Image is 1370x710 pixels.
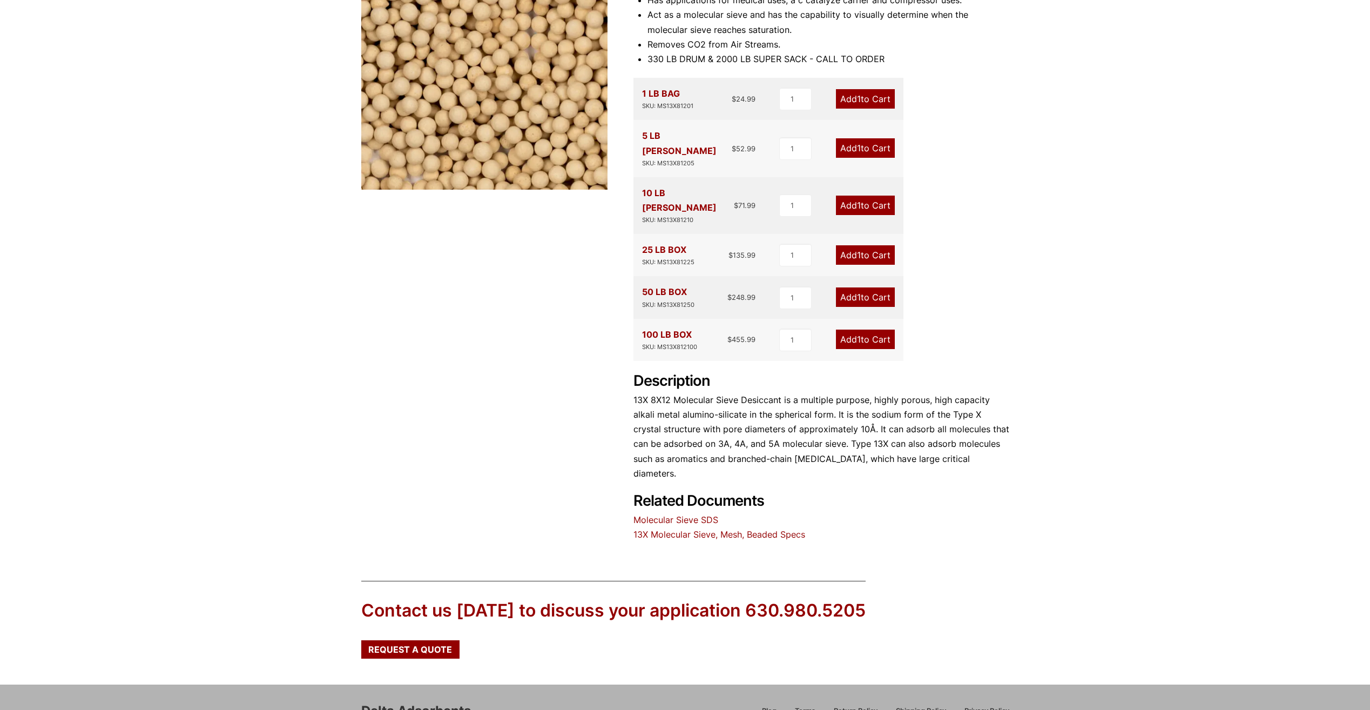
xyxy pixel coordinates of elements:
[732,144,736,153] span: $
[642,300,694,310] div: SKU: MS13X81250
[734,201,755,210] bdi: 71.99
[642,342,697,352] div: SKU: MS13X812100
[633,372,1009,390] h2: Description
[642,285,694,310] div: 50 LB BOX
[836,89,895,109] a: Add1to Cart
[727,335,755,344] bdi: 455.99
[642,86,693,111] div: 1 LB BAG
[633,393,1009,481] p: 13X 8X12 Molecular Sieve Desiccant is a multiple purpose, highly porous, high capacity alkali met...
[836,330,895,349] a: Add1to Cart
[647,52,1009,66] li: 330 LB DRUM & 2000 LB SUPER SACK - CALL TO ORDER
[368,645,452,654] span: Request a Quote
[727,293,732,302] span: $
[642,257,694,267] div: SKU: MS13X81225
[857,143,861,153] span: 1
[857,292,861,303] span: 1
[727,293,755,302] bdi: 248.99
[732,144,755,153] bdi: 52.99
[642,101,693,111] div: SKU: MS13X81201
[732,95,755,103] bdi: 24.99
[633,514,718,525] a: Molecular Sieve SDS
[361,640,460,659] a: Request a Quote
[857,334,861,345] span: 1
[642,327,697,352] div: 100 LB BOX
[836,196,895,215] a: Add1to Cart
[642,215,734,225] div: SKU: MS13X81210
[836,138,895,158] a: Add1to Cart
[647,8,1009,37] li: Act as a molecular sieve and has the capability to visually determine when the molecular sieve re...
[728,251,755,259] bdi: 135.99
[642,186,734,225] div: 10 LB [PERSON_NAME]
[857,250,861,260] span: 1
[361,599,866,623] div: Contact us [DATE] to discuss your application 630.980.5205
[642,158,732,169] div: SKU: MS13X81205
[647,37,1009,52] li: Removes CO2 from Air Streams.
[734,201,738,210] span: $
[642,243,694,267] div: 25 LB BOX
[732,95,736,103] span: $
[633,529,805,540] a: 13X Molecular Sieve, Mesh, Beaded Specs
[836,245,895,265] a: Add1to Cart
[836,287,895,307] a: Add1to Cart
[728,251,733,259] span: $
[727,335,732,344] span: $
[642,129,732,168] div: 5 LB [PERSON_NAME]
[857,200,861,211] span: 1
[857,93,861,104] span: 1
